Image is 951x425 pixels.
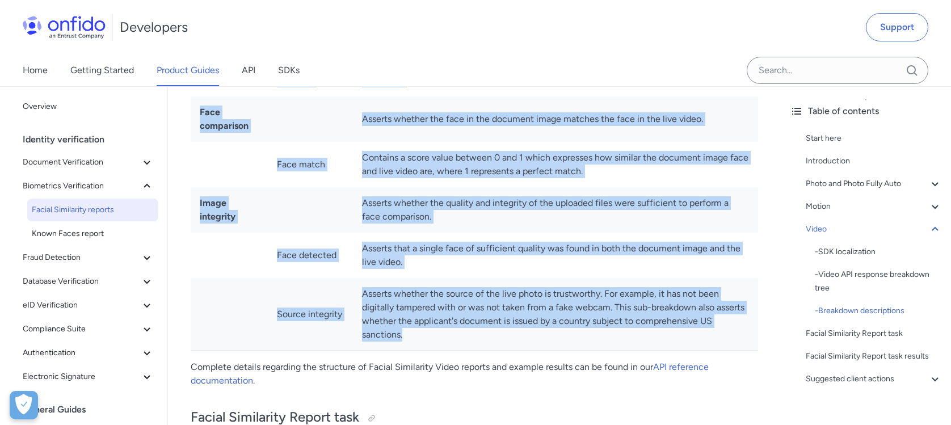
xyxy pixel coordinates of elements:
strong: Face comparison [200,107,249,131]
button: Electronic Signature [18,365,158,388]
span: Biometrics Verification [23,179,140,193]
button: Authentication [18,342,158,364]
a: Introduction [806,154,942,168]
a: API [242,54,255,86]
td: Asserts whether the face in the document image matches the face in the live video. [353,96,758,142]
span: Fraud Detection [23,251,140,264]
a: Video [806,222,942,236]
button: Biometrics Verification [18,175,158,197]
td: Asserts that a single face of sufficient quality was found in both the document image and the liv... [353,233,758,278]
h1: Developers [120,18,188,36]
td: Face detected [268,233,353,278]
a: -Breakdown descriptions [815,304,942,318]
img: Onfido Logo [23,16,106,39]
strong: Image integrity [200,197,235,222]
input: Onfido search input field [747,57,928,84]
a: -SDK localization [815,245,942,259]
button: Open Preferences [10,391,38,419]
a: Facial Similarity Report task [806,327,942,340]
div: Cookie Preferences [10,391,38,419]
button: eID Verification [18,294,158,317]
div: - Breakdown descriptions [815,304,942,318]
div: Table of contents [790,104,942,118]
td: Asserts whether the source of the live photo is trustworthy. For example, it has not been digital... [353,278,758,351]
span: Facial Similarity reports [32,203,154,217]
td: Source integrity [268,278,353,351]
button: Document Verification [18,151,158,174]
div: - Video API response breakdown tree [815,268,942,295]
button: Database Verification [18,270,158,293]
span: Document Verification [23,155,140,169]
span: eID Verification [23,298,140,312]
button: Fraud Detection [18,246,158,269]
a: SDKs [278,54,300,86]
span: Known Faces report [32,227,154,241]
div: Identity verification [23,128,163,151]
td: Face match [268,142,353,187]
span: Database Verification [23,275,140,288]
a: Home [23,54,48,86]
span: Electronic Signature [23,370,140,384]
a: -Video API response breakdown tree [815,268,942,295]
a: Product Guides [157,54,219,86]
a: Facial Similarity reports [27,199,158,221]
a: Motion [806,200,942,213]
td: Contains a score value between 0 and 1 which expresses how similar the document image face and li... [353,142,758,187]
a: Photo and Photo Fully Auto [806,177,942,191]
div: - SDK localization [815,245,942,259]
a: Start here [806,132,942,145]
a: Suggested client actions [806,372,942,386]
a: Facial Similarity Report task results [806,350,942,363]
a: Support [866,13,928,41]
a: Known Faces report [27,222,158,245]
a: Getting Started [70,54,134,86]
span: Compliance Suite [23,322,140,336]
button: Compliance Suite [18,318,158,340]
span: Authentication [23,346,140,360]
td: Asserts whether the quality and integrity of the uploaded files were sufficient to perform a face... [353,187,758,233]
p: Complete details regarding the structure of Facial Similarity Video reports and example results c... [191,360,758,388]
a: Overview [18,95,158,118]
div: General Guides [23,398,163,421]
span: Overview [23,100,154,113]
